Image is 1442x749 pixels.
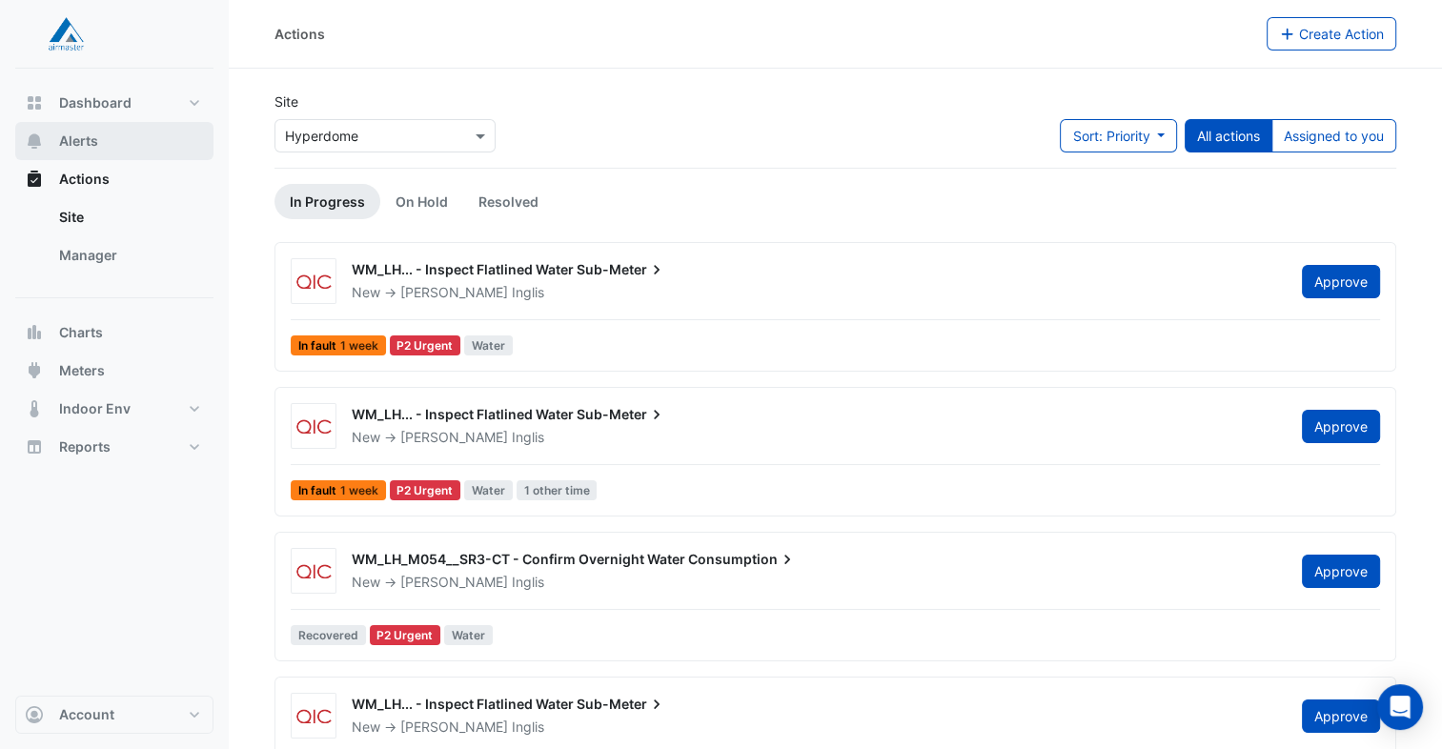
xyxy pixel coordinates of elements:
span: Consumption [688,550,797,569]
span: Inglis [512,718,544,737]
img: QIC [292,273,335,292]
app-icon: Dashboard [25,93,44,112]
span: Inglis [512,283,544,302]
span: In fault [291,480,386,500]
span: Account [59,705,114,724]
div: Actions [274,24,325,44]
span: 1 week [340,485,378,496]
button: Actions [15,160,213,198]
img: QIC [292,707,335,726]
button: Approve [1302,265,1380,298]
app-icon: Charts [25,323,44,342]
button: Reports [15,428,213,466]
span: Indoor Env [59,399,131,418]
span: -> [384,574,396,590]
span: -> [384,429,396,445]
button: Create Action [1267,17,1397,51]
span: [PERSON_NAME] [400,284,508,300]
span: Approve [1314,273,1368,290]
span: New [352,574,380,590]
span: Sub-Meter [577,405,666,424]
span: WM_LH... - Inspect Flatlined Water [352,406,574,422]
label: Site [274,91,298,111]
span: New [352,719,380,735]
button: Sort: Priority [1060,119,1177,152]
img: Company Logo [23,15,109,53]
span: Approve [1314,708,1368,724]
span: Sub-Meter [577,695,666,714]
span: Sort: Priority [1072,128,1149,144]
div: P2 Urgent [390,335,461,355]
button: All actions [1185,119,1272,152]
a: Resolved [463,184,554,219]
span: Charts [59,323,103,342]
button: Dashboard [15,84,213,122]
span: Inglis [512,573,544,592]
span: Water [464,480,513,500]
span: [PERSON_NAME] [400,719,508,735]
a: Manager [44,236,213,274]
span: In fault [291,335,386,355]
span: Approve [1314,563,1368,579]
span: -> [384,284,396,300]
span: 1 week [340,340,378,352]
span: -> [384,719,396,735]
app-icon: Indoor Env [25,399,44,418]
span: WM_LH_M054__SR3-CT - Confirm Overnight Water [352,551,685,567]
button: Indoor Env [15,390,213,428]
span: [PERSON_NAME] [400,574,508,590]
span: New [352,284,380,300]
div: P2 Urgent [370,625,441,645]
button: Assigned to you [1271,119,1396,152]
span: Meters [59,361,105,380]
button: Account [15,696,213,734]
span: Sub-Meter [577,260,666,279]
span: New [352,429,380,445]
span: Water [464,335,513,355]
button: Approve [1302,410,1380,443]
button: Approve [1302,699,1380,733]
span: Recovered [291,625,366,645]
span: WM_LH... - Inspect Flatlined Water [352,261,574,277]
span: Actions [59,170,110,189]
span: Create Action [1299,26,1384,42]
img: QIC [292,417,335,436]
app-icon: Meters [25,361,44,380]
span: Inglis [512,428,544,447]
button: Charts [15,314,213,352]
span: [PERSON_NAME] [400,429,508,445]
app-icon: Alerts [25,132,44,151]
span: 1 other time [517,480,598,500]
app-icon: Reports [25,437,44,456]
a: On Hold [380,184,463,219]
span: Water [444,625,493,645]
button: Alerts [15,122,213,160]
span: WM_LH... - Inspect Flatlined Water [352,696,574,712]
a: In Progress [274,184,380,219]
span: Dashboard [59,93,132,112]
div: Actions [15,198,213,282]
button: Approve [1302,555,1380,588]
app-icon: Actions [25,170,44,189]
button: Meters [15,352,213,390]
div: Open Intercom Messenger [1377,684,1423,730]
div: P2 Urgent [390,480,461,500]
span: Alerts [59,132,98,151]
img: QIC [292,562,335,581]
span: Approve [1314,418,1368,435]
a: Site [44,198,213,236]
span: Reports [59,437,111,456]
